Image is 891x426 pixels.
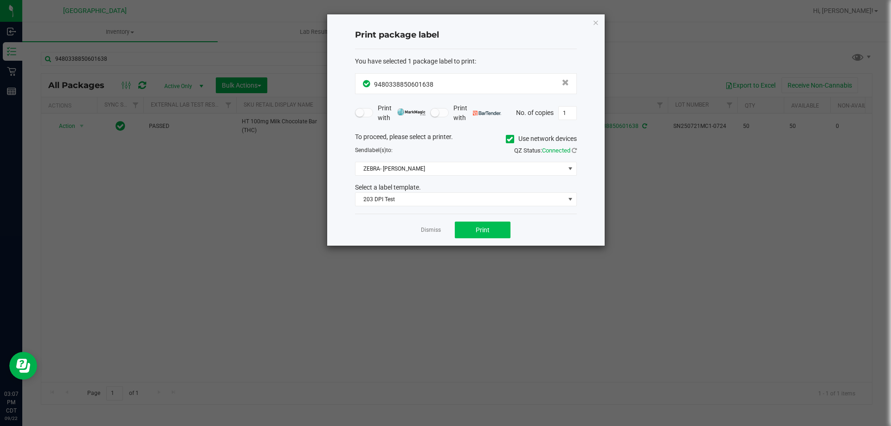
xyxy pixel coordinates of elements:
[355,162,565,175] span: ZEBRA- [PERSON_NAME]
[368,147,386,153] span: label(s)
[514,147,577,154] span: QZ Status:
[363,79,372,89] span: In Sync
[374,81,433,88] span: 9480338850601638
[473,111,501,115] img: bartender.png
[348,183,584,192] div: Select a label template.
[348,132,584,146] div: To proceed, please select a printer.
[542,147,570,154] span: Connected
[378,103,426,123] span: Print with
[355,57,577,66] div: :
[453,103,501,123] span: Print with
[455,222,510,238] button: Print
[397,108,426,115] img: mark_magic_cybra.png
[516,108,554,116] span: No. of copies
[355,29,577,41] h4: Print package label
[506,134,577,144] label: Use network devices
[476,226,490,234] span: Print
[9,352,37,380] iframe: Resource center
[355,193,565,206] span: 203 DPI Test
[421,226,441,234] a: Dismiss
[355,147,393,153] span: Send to:
[355,57,475,65] span: You have selected 1 package label to print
